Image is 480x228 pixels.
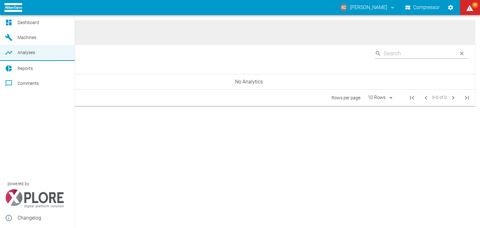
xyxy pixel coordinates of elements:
[339,2,396,13] button: biao.zhou@atlascopco.com
[27,65,455,72] div: Title
[5,189,64,208] img: Xplore Logo
[366,94,387,101] div: 10 Rows
[7,181,29,187] span: powered by
[340,4,347,11] div: BZ
[332,95,361,101] p: Rows per page:
[445,2,456,13] button: Settings
[459,90,474,105] span: Last Page
[375,50,381,57] svg: Search
[17,81,39,86] span: Comments
[384,48,454,59] input: Search
[65,51,70,56] a: new /analyses/list/0
[472,2,478,8] span: 60
[17,214,70,222] span: Changelog
[17,50,35,55] span: Analyses
[22,74,475,90] td: No Analytics
[17,35,36,40] span: Machines
[447,92,459,104] span: Next Page
[27,27,472,37] h1: Analyses
[4,3,22,12] img: logo
[432,94,447,101] span: 0-0 of 0
[405,90,420,105] span: First Page
[65,35,70,40] a: new /machines
[17,66,33,71] span: Reports
[17,20,39,25] span: Dashboard
[420,92,432,104] span: Previous Page
[404,2,441,13] button: Compressor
